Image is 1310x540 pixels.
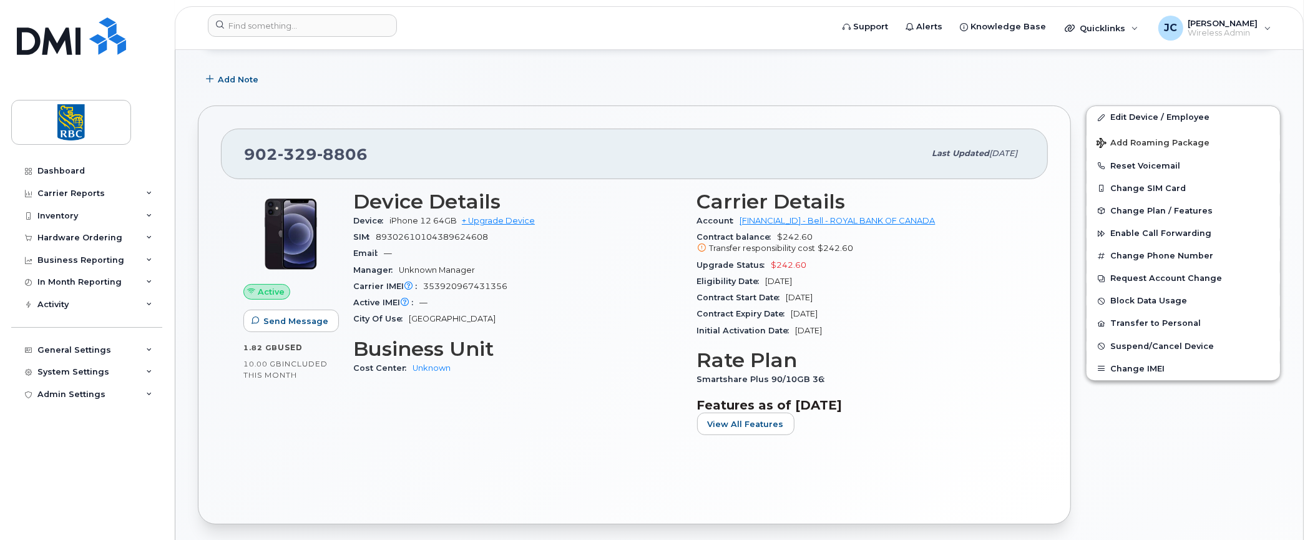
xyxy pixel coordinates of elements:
span: Knowledge Base [970,21,1046,33]
span: View All Features [708,418,784,430]
span: [GEOGRAPHIC_DATA] [409,314,496,323]
span: Contract Expiry Date [697,309,791,318]
button: Change Phone Number [1087,245,1280,267]
span: 89302610104389624608 [376,232,488,242]
span: [DATE] [796,326,823,335]
span: Account [697,216,740,225]
span: [DATE] [791,309,818,318]
button: Enable Call Forwarding [1087,222,1280,245]
a: + Upgrade Device [462,216,535,225]
button: Transfer to Personal [1087,312,1280,335]
button: View All Features [697,413,794,435]
span: Cost Center [353,363,413,373]
input: Find something... [208,14,397,37]
h3: Business Unit [353,338,682,360]
h3: Device Details [353,190,682,213]
span: Wireless Admin [1188,28,1258,38]
h3: Rate Plan [697,349,1026,371]
button: Request Account Change [1087,267,1280,290]
span: [DATE] [786,293,813,302]
span: used [278,343,303,352]
span: included this month [243,359,328,380]
span: Suspend/Cancel Device [1110,341,1214,351]
span: Manager [353,265,399,275]
span: Initial Activation Date [697,326,796,335]
button: Send Message [243,310,339,332]
a: Alerts [897,14,951,39]
span: 10.00 GB [243,360,282,368]
button: Change SIM Card [1087,177,1280,200]
img: iPhone_12.jpg [253,197,328,272]
span: Add Note [218,74,258,86]
span: 1.82 GB [243,343,278,352]
span: — [384,248,392,258]
button: Change Plan / Features [1087,200,1280,222]
span: [DATE] [989,149,1017,158]
span: Email [353,248,384,258]
a: [FINANCIAL_ID] - Bell - ROYAL BANK OF CANADA [740,216,936,225]
span: Eligibility Date [697,277,766,286]
span: Support [853,21,888,33]
span: $242.60 [818,243,854,253]
span: JC [1164,21,1177,36]
span: 353920967431356 [423,282,507,291]
span: Active [258,286,285,298]
span: Enable Call Forwarding [1110,229,1211,238]
span: City Of Use [353,314,409,323]
span: — [419,298,428,307]
span: Quicklinks [1080,23,1125,33]
button: Change IMEI [1087,358,1280,380]
span: SIM [353,232,376,242]
button: Add Roaming Package [1087,129,1280,155]
span: [DATE] [766,277,793,286]
span: Unknown Manager [399,265,475,275]
div: Quicklinks [1056,16,1147,41]
span: Device [353,216,389,225]
h3: Features as of [DATE] [697,398,1026,413]
span: $242.60 [771,260,807,270]
a: Knowledge Base [951,14,1055,39]
span: Contract Start Date [697,293,786,302]
span: Last updated [932,149,989,158]
span: [PERSON_NAME] [1188,18,1258,28]
a: Unknown [413,363,451,373]
span: Contract balance [697,232,778,242]
span: 329 [278,145,317,164]
span: iPhone 12 64GB [389,216,457,225]
div: Jenn Carlson [1150,16,1280,41]
a: Support [834,14,897,39]
span: Active IMEI [353,298,419,307]
span: $242.60 [697,232,1026,255]
button: Reset Voicemail [1087,155,1280,177]
span: Transfer responsibility cost [710,243,816,253]
button: Add Note [198,68,269,91]
span: Change Plan / Features [1110,206,1213,215]
span: 8806 [317,145,368,164]
span: Alerts [916,21,942,33]
span: Upgrade Status [697,260,771,270]
span: Smartshare Plus 90/10GB 36 [697,375,831,384]
span: 902 [244,145,368,164]
button: Suspend/Cancel Device [1087,335,1280,358]
span: Carrier IMEI [353,282,423,291]
span: Add Roaming Package [1097,138,1210,150]
span: Send Message [263,315,328,327]
a: Edit Device / Employee [1087,106,1280,129]
button: Block Data Usage [1087,290,1280,312]
h3: Carrier Details [697,190,1026,213]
